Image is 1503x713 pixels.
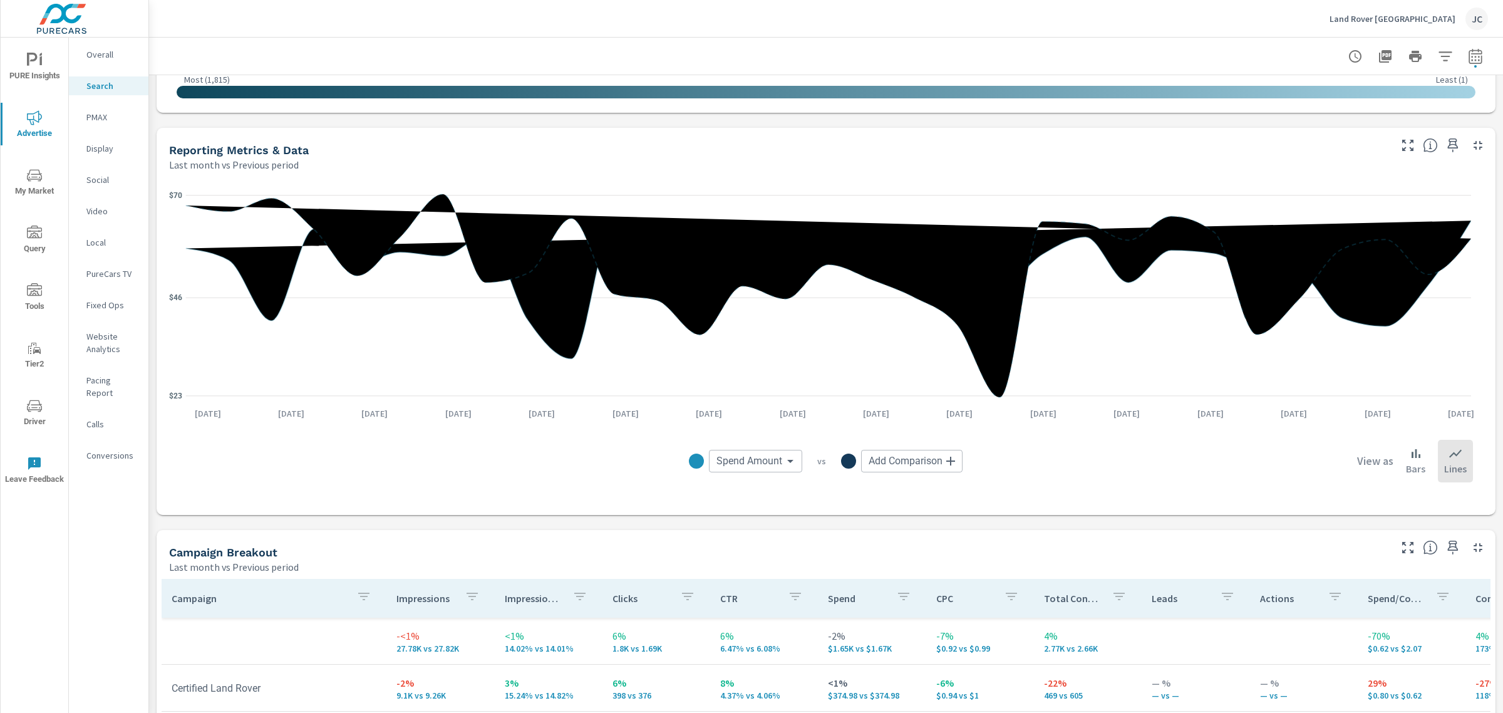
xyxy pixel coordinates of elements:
text: $46 [169,293,182,302]
h5: Reporting Metrics & Data [169,143,309,157]
p: <1% [828,675,916,690]
div: Social [69,170,148,189]
p: $374.98 vs $374.98 [828,690,916,700]
span: Driver [4,398,65,429]
p: Display [86,142,138,155]
p: Search [86,80,138,92]
p: CTR [720,592,778,605]
p: [DATE] [269,407,313,420]
span: PURE Insights [4,53,65,83]
p: Total Conversions [1044,592,1102,605]
span: Spend Amount [716,455,782,467]
span: Advertise [4,110,65,141]
div: JC [1465,8,1488,30]
button: Apply Filters [1433,44,1458,69]
p: <1% [505,628,592,643]
div: Add Comparison [861,450,963,472]
p: PMAX [86,111,138,123]
div: Local [69,233,148,252]
p: [DATE] [854,407,898,420]
td: Certified Land Rover [162,672,386,704]
p: 469 vs 605 [1044,690,1132,700]
div: Website Analytics [69,327,148,358]
p: — vs — [1152,690,1239,700]
div: Calls [69,415,148,434]
p: Lines [1444,461,1467,476]
p: -2% [828,628,916,643]
div: Spend Amount [709,450,802,472]
p: Land Rover [GEOGRAPHIC_DATA] [1330,13,1455,24]
h5: Campaign Breakout [169,546,277,559]
p: vs [802,455,841,467]
p: [DATE] [1272,407,1316,420]
p: Impressions [396,592,454,605]
h6: View as [1357,455,1393,467]
p: Last month vs Previous period [169,559,299,575]
p: Video [86,205,138,217]
div: PMAX [69,108,148,127]
p: 6% [720,628,808,643]
p: 6% [612,675,700,690]
p: [DATE] [1356,407,1400,420]
p: -7% [936,628,1024,643]
p: -6% [936,675,1024,690]
p: — vs — [1260,690,1348,700]
div: Fixed Ops [69,296,148,315]
div: Search [69,76,148,95]
p: $0.62 vs $2.07 [1368,643,1455,653]
button: Minimize Widget [1468,538,1488,558]
p: [DATE] [771,407,815,420]
p: 15.24% vs 14.82% [505,690,592,700]
div: Video [69,202,148,221]
p: -2% [396,675,484,690]
p: [DATE] [1021,407,1065,420]
span: This is a summary of Search performance results by campaign. Each column can be sorted. [1423,540,1438,555]
span: Save this to your personalized report [1443,538,1463,558]
p: 8% [720,675,808,690]
p: Fixed Ops [86,299,138,311]
div: Overall [69,45,148,64]
p: Last month vs Previous period [169,157,299,172]
span: Tools [4,283,65,314]
p: Overall [86,48,138,61]
p: Most ( 1,815 ) [184,74,230,85]
p: 9,099 vs 9,255 [396,690,484,700]
span: Save this to your personalized report [1443,135,1463,155]
p: -70% [1368,628,1455,643]
span: Tier2 [4,341,65,372]
div: nav menu [1,38,68,499]
span: Leave Feedback [4,456,65,487]
p: 27,776 vs 27,815 [396,643,484,653]
span: Understand Search data over time and see how metrics compare to each other. [1423,138,1438,153]
button: Select Date Range [1463,44,1488,69]
p: 14.02% vs 14.01% [505,643,592,653]
p: [DATE] [353,407,396,420]
p: Calls [86,418,138,430]
button: "Export Report to PDF" [1373,44,1398,69]
p: [DATE] [520,407,564,420]
p: [DATE] [687,407,731,420]
p: Actions [1260,592,1318,605]
p: 29% [1368,675,1455,690]
button: Make Fullscreen [1398,538,1418,558]
p: [DATE] [937,407,981,420]
p: Impression Share [505,592,562,605]
p: 2,775 vs 2,664 [1044,643,1132,653]
p: Pacing Report [86,374,138,399]
p: Conversions [86,449,138,462]
p: 398 vs 376 [612,690,700,700]
p: Local [86,236,138,249]
p: CPC [936,592,994,605]
p: $1,648.56 vs $1,673.71 [828,643,916,653]
button: Print Report [1403,44,1428,69]
button: Minimize Widget [1468,135,1488,155]
div: Conversions [69,446,148,465]
p: 6.47% vs 6.08% [720,643,808,653]
p: [DATE] [1189,407,1232,420]
p: 1,797 vs 1,691 [612,643,700,653]
p: Spend [828,592,886,605]
p: — % [1152,675,1239,690]
text: $70 [169,191,182,200]
p: [DATE] [436,407,480,420]
p: $0.94 vs $1 [936,690,1024,700]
